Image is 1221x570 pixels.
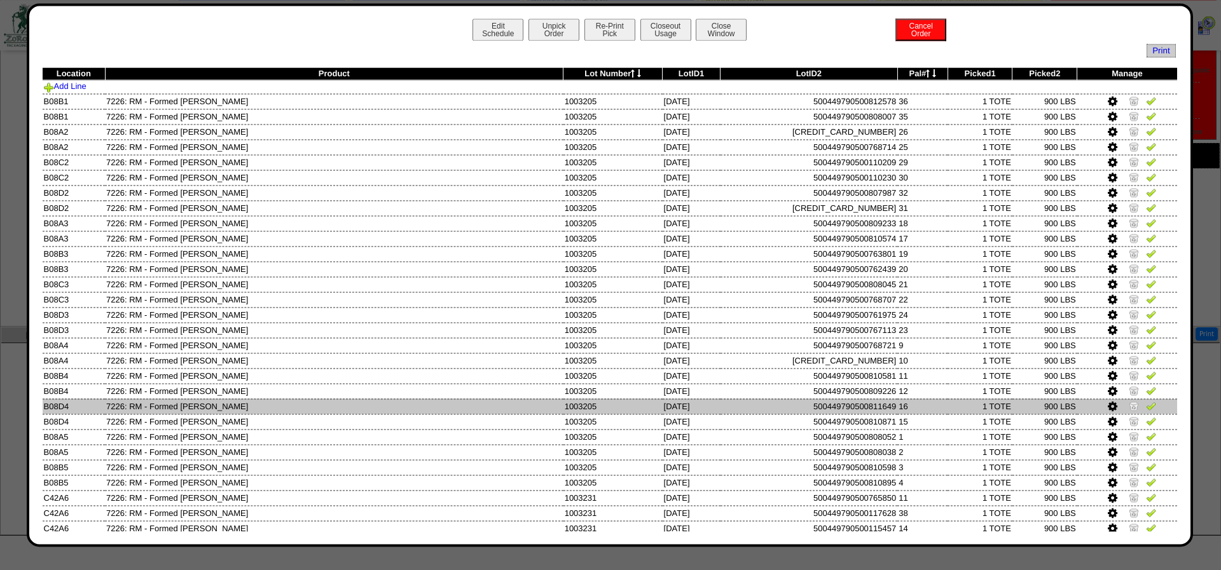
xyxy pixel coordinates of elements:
[1146,416,1156,426] img: Verify Pick
[897,490,948,505] td: 11
[1146,446,1156,456] img: Verify Pick
[105,398,563,414] td: 7226: RM - Formed [PERSON_NAME]
[1012,383,1077,398] td: 900 LBS
[721,215,898,231] td: 500449790500809233
[663,261,721,276] td: [DATE]
[473,18,523,41] button: EditSchedule
[584,18,635,41] button: Re-PrintPick
[1012,154,1077,170] td: 900 LBS
[1077,67,1177,80] th: Manage
[1129,141,1139,151] img: Zero Item and Verify
[948,292,1012,307] td: 1 TOTE
[897,398,948,414] td: 16
[663,200,721,215] td: [DATE]
[948,139,1012,154] td: 1 TOTE
[1012,93,1077,109] td: 900 LBS
[43,231,106,246] td: B08A3
[1146,217,1156,227] img: Verify Pick
[948,459,1012,475] td: 1 TOTE
[1146,507,1156,517] img: Verify Pick
[43,414,106,429] td: B08D4
[897,353,948,368] td: 10
[897,368,948,383] td: 11
[1129,507,1139,517] img: Zero Item and Verify
[563,109,663,124] td: 1003205
[1012,307,1077,322] td: 900 LBS
[1012,185,1077,200] td: 900 LBS
[721,383,898,398] td: 500449790500809226
[663,398,721,414] td: [DATE]
[105,154,563,170] td: 7226: RM - Formed [PERSON_NAME]
[721,292,898,307] td: 500449790500768707
[694,29,748,38] a: CloseWindow
[663,93,721,109] td: [DATE]
[948,337,1012,353] td: 1 TOTE
[663,505,721,520] td: [DATE]
[1129,126,1139,136] img: Zero Item and Verify
[105,322,563,337] td: 7226: RM - Formed [PERSON_NAME]
[1146,126,1156,136] img: Verify Pick
[563,67,663,80] th: Lot Number
[897,276,948,292] td: 21
[105,490,563,505] td: 7226: RM - Formed [PERSON_NAME]
[1129,431,1139,441] img: Zero Item and Verify
[563,261,663,276] td: 1003205
[721,67,898,80] th: LotID2
[948,353,1012,368] td: 1 TOTE
[563,475,663,490] td: 1003205
[948,490,1012,505] td: 1 TOTE
[1012,246,1077,261] td: 900 LBS
[563,337,663,353] td: 1003205
[1146,324,1156,334] img: Verify Pick
[1129,309,1139,319] img: Zero Item and Verify
[721,124,898,139] td: [CREDIT_CARD_NUMBER]
[1146,461,1156,472] img: Verify Pick
[1012,170,1077,185] td: 900 LBS
[105,459,563,475] td: 7226: RM - Formed [PERSON_NAME]
[721,109,898,124] td: 500449790500808007
[663,444,721,459] td: [DATE]
[1146,385,1156,395] img: Verify Pick
[105,475,563,490] td: 7226: RM - Formed [PERSON_NAME]
[44,81,86,91] a: Add Line
[721,475,898,490] td: 500449790500810895
[1012,231,1077,246] td: 900 LBS
[1129,263,1139,273] img: Zero Item and Verify
[105,429,563,444] td: 7226: RM - Formed [PERSON_NAME]
[948,93,1012,109] td: 1 TOTE
[721,154,898,170] td: 500449790500110209
[663,124,721,139] td: [DATE]
[105,307,563,322] td: 7226: RM - Formed [PERSON_NAME]
[105,215,563,231] td: 7226: RM - Formed [PERSON_NAME]
[43,246,106,261] td: B08B3
[897,170,948,185] td: 30
[721,322,898,337] td: 500449790500767113
[1146,400,1156,411] img: Verify Pick
[663,322,721,337] td: [DATE]
[563,353,663,368] td: 1003205
[948,307,1012,322] td: 1 TOTE
[1012,200,1077,215] td: 900 LBS
[663,337,721,353] td: [DATE]
[43,292,106,307] td: B08C3
[897,93,948,109] td: 36
[563,398,663,414] td: 1003205
[948,261,1012,276] td: 1 TOTE
[43,322,106,337] td: B08D3
[897,444,948,459] td: 2
[663,276,721,292] td: [DATE]
[1146,202,1156,212] img: Verify Pick
[563,246,663,261] td: 1003205
[563,292,663,307] td: 1003205
[1146,111,1156,121] img: Verify Pick
[897,154,948,170] td: 29
[105,276,563,292] td: 7226: RM - Formed [PERSON_NAME]
[897,231,948,246] td: 17
[1012,261,1077,276] td: 900 LBS
[721,398,898,414] td: 500449790500811649
[1012,475,1077,490] td: 900 LBS
[1146,370,1156,380] img: Verify Pick
[721,231,898,246] td: 500449790500810574
[663,154,721,170] td: [DATE]
[105,444,563,459] td: 7226: RM - Formed [PERSON_NAME]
